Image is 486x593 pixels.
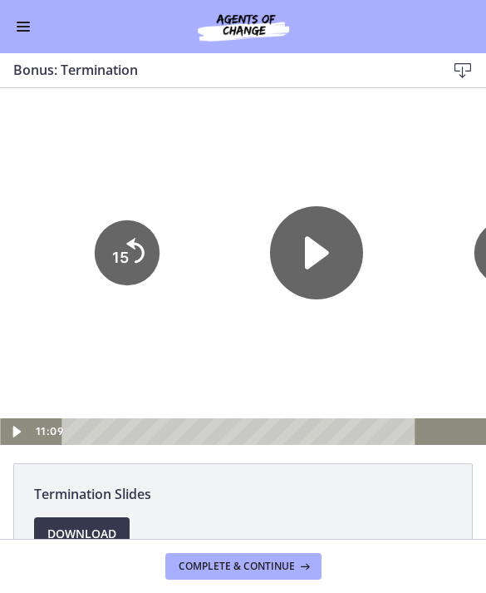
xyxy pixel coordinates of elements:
span: Complete & continue [179,560,295,573]
button: Complete & continue [165,553,322,580]
img: Agents of Change [160,10,326,43]
tspan: 15 [112,161,129,178]
span: Termination Slides [34,484,452,504]
a: Download [34,517,130,551]
span: Download [47,524,116,544]
button: Enable menu [13,17,33,37]
button: Play Video [270,118,363,211]
button: Skip back 15 seconds [94,132,159,197]
h3: Bonus: Termination [13,60,420,80]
